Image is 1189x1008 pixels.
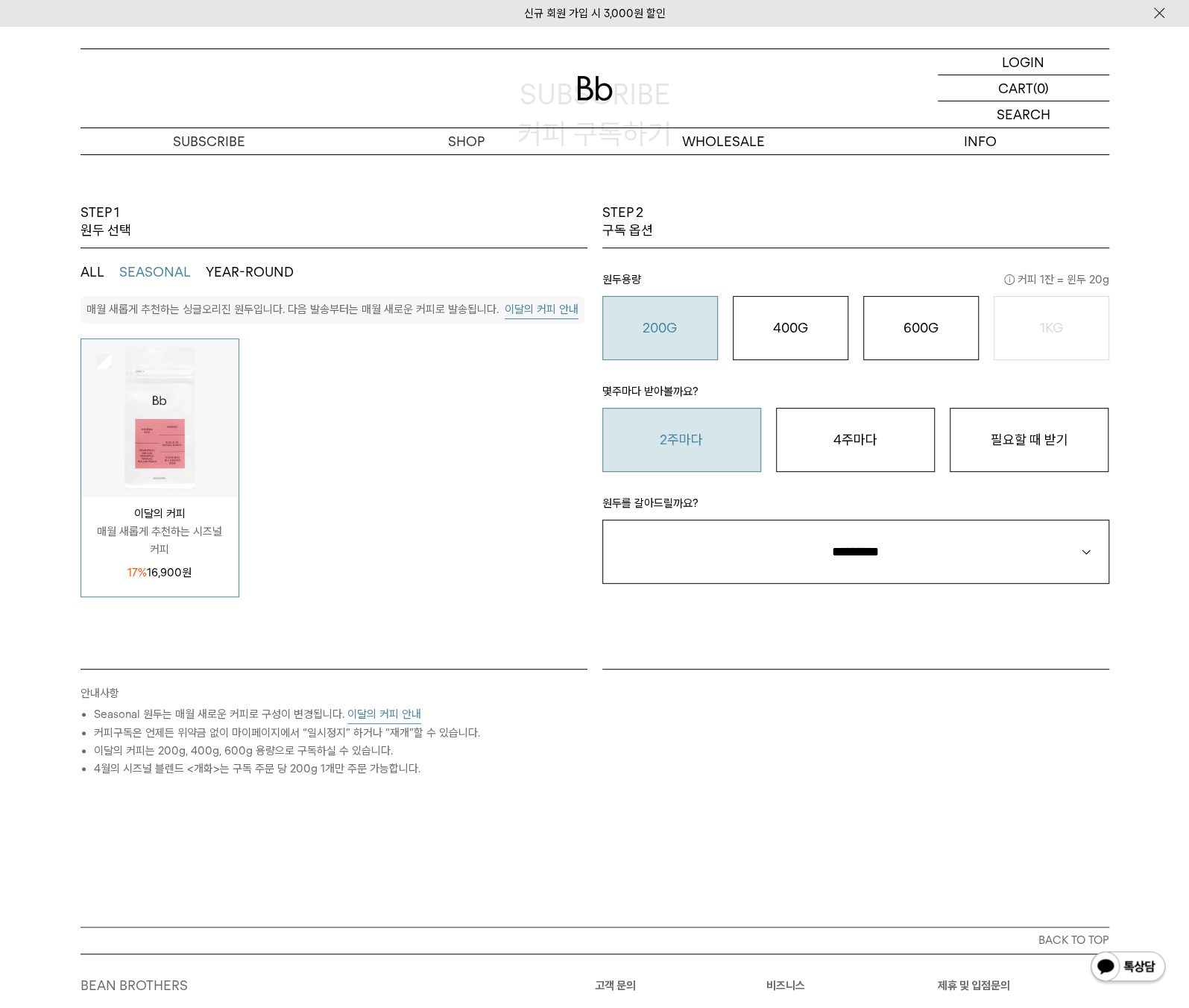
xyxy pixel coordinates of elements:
[994,296,1109,360] button: 1KG
[524,7,666,20] a: 신규 회원 가입 시 3,000원 할인
[127,564,192,582] p: 16,900
[602,296,718,360] button: 200G
[338,128,595,154] a: SHOP
[602,494,1109,520] p: 원두를 갈아드릴까요?
[1002,49,1044,75] p: LOGIN
[1033,75,1049,101] p: (0)
[997,101,1050,127] p: SEARCH
[643,320,677,336] o: 200G
[86,303,499,316] p: 매월 새롭게 추천하는 싱글오리진 원두입니다. 다음 발송부터는 매월 새로운 커피로 발송됩니다.
[602,408,761,472] button: 2주마다
[938,75,1109,101] a: CART (0)
[94,742,587,760] li: 이달의 커피는 200g, 400g, 600g 용량으로 구독하실 수 있습니다.
[852,128,1109,154] p: INFO
[81,339,239,497] img: 상품이미지
[206,263,294,281] button: YEAR-ROUND
[998,75,1033,101] p: CART
[81,927,1109,954] button: BACK TO TOP
[1004,271,1109,289] span: 커피 1잔 = 윈두 20g
[595,128,852,154] p: WHOLESALE
[81,128,338,154] a: SUBSCRIBE
[577,76,613,101] img: 로고
[182,566,192,579] span: 원
[81,204,131,240] p: STEP 1 원두 선택
[602,204,653,240] p: STEP 2 구독 옵션
[766,977,938,995] p: 비즈니스
[938,49,1109,75] a: LOGIN
[950,408,1108,472] button: 필요할 때 받기
[733,296,848,360] button: 400G
[903,320,939,336] o: 600G
[347,705,421,724] button: 이달의 커피 안내
[81,263,104,281] button: ALL
[1040,320,1063,336] o: 1KG
[81,505,239,523] p: 이달의 커피
[602,271,1109,296] p: 원두용량
[81,977,188,993] a: BEAN BROTHERS
[94,705,587,724] li: Seasonal 원두는 매월 새로운 커피로 구성이 변경됩니다.
[595,977,766,995] p: 고객 문의
[81,523,239,558] p: 매월 새롭게 추천하는 시즈널 커피
[773,320,808,336] o: 400G
[602,382,1109,408] p: 몇주마다 받아볼까요?
[81,684,587,705] p: 안내사항
[863,296,979,360] button: 600G
[776,408,935,472] button: 4주마다
[127,566,147,579] span: 17%
[505,300,578,319] button: 이달의 커피 안내
[94,760,587,778] li: 4월의 시즈널 블렌드 <개화>는 구독 주문 당 200g 1개만 주문 가능합니다.
[94,724,587,742] li: 커피구독은 언제든 위약금 없이 마이페이지에서 “일시정지” 하거나 “재개”할 수 있습니다.
[119,263,191,281] button: SEASONAL
[938,977,1109,995] p: 제휴 및 입점문의
[1089,950,1167,986] img: 카카오톡 채널 1:1 채팅 버튼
